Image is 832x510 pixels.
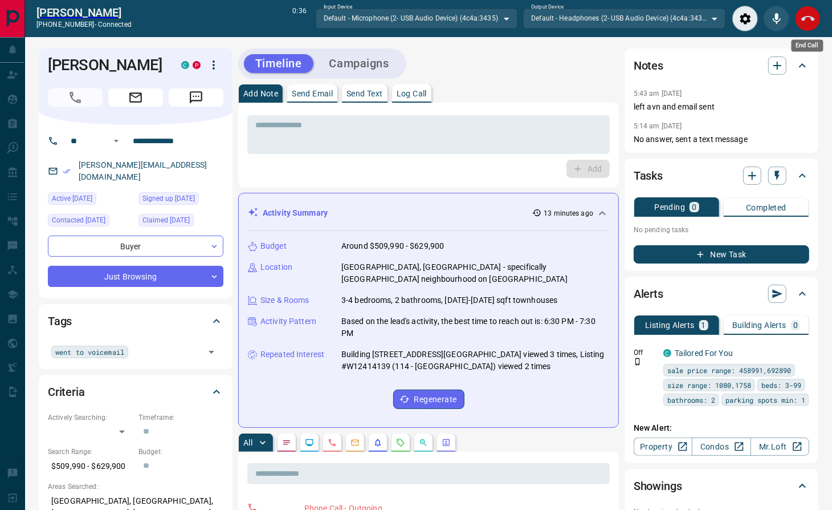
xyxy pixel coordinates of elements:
div: Fri Aug 09 2024 [138,214,223,230]
h2: Tags [48,312,72,330]
div: Just Browsing [48,266,223,287]
span: beds: 3-99 [761,379,801,391]
p: 0 [692,203,696,211]
svg: Push Notification Only [634,358,642,366]
p: Building Alerts [732,321,786,329]
p: Location [260,261,292,273]
div: Default - Headphones (2- USB Audio Device) (4c4a:3435) [523,9,725,28]
div: Activity Summary13 minutes ago [248,203,609,224]
p: Based on the lead's activity, the best time to reach out is: 6:30 PM - 7:30 PM [341,315,609,339]
p: Activity Pattern [260,315,316,327]
div: End Call [795,6,821,31]
span: size range: 1080,1758 [667,379,751,391]
span: Message [169,88,223,107]
div: Mute [764,6,789,31]
a: [PERSON_NAME] [36,6,132,19]
p: Size & Rooms [260,294,309,306]
div: Audio Settings [732,6,758,31]
p: Search Range: [48,447,133,457]
p: 13 minutes ago [544,208,593,218]
p: New Alert: [634,422,809,434]
div: Fri Aug 09 2024 [138,192,223,208]
div: Buyer [48,236,223,257]
span: went to voicemail [55,346,124,358]
p: Budget [260,240,287,252]
p: 5:14 am [DATE] [634,122,682,130]
p: $509,990 - $629,900 [48,457,133,476]
div: Fri Jul 18 2025 [48,214,133,230]
p: Repeated Interest [260,349,324,361]
button: Timeline [244,54,313,73]
p: [PHONE_NUMBER] - [36,19,132,30]
p: Budget: [138,447,223,457]
p: Areas Searched: [48,481,223,492]
svg: Listing Alerts [373,438,382,447]
button: New Task [634,245,809,264]
span: Contacted [DATE] [52,214,105,226]
a: Property [634,438,692,456]
p: Send Text [346,90,383,98]
a: Condos [692,438,751,456]
p: 3-4 bedrooms, 2 bathrooms, [DATE]-[DATE] sqft townhouses [341,294,557,306]
div: Sun Oct 12 2025 [48,192,133,208]
h2: Showings [634,477,682,495]
svg: Opportunities [419,438,428,447]
a: Tailored For You [675,349,733,358]
p: Building [STREET_ADDRESS][GEOGRAPHIC_DATA] viewed 3 times, Listing #W12414139 (114 - [GEOGRAPHIC_... [341,349,609,373]
span: sale price range: 458991,692890 [667,365,791,376]
div: Tags [48,307,223,335]
span: Claimed [DATE] [142,214,190,226]
span: bathrooms: 2 [667,394,715,406]
span: Call [48,88,103,107]
div: Alerts [634,280,809,307]
p: Timeframe: [138,412,223,423]
p: [GEOGRAPHIC_DATA], [GEOGRAPHIC_DATA] - specifically [GEOGRAPHIC_DATA] neighbourhood on [GEOGRAPHI... [341,261,609,285]
button: Open [203,344,219,360]
label: Input Device [324,3,353,11]
a: Mr.Loft [751,438,809,456]
button: Regenerate [393,390,464,409]
p: 1 [702,321,706,329]
p: Listing Alerts [645,321,695,329]
p: Activity Summary [263,207,328,219]
p: All [243,439,252,447]
p: Pending [654,203,685,211]
span: Email [108,88,163,107]
div: End Call [792,39,823,51]
h1: [PERSON_NAME] [48,56,164,74]
div: Showings [634,472,809,500]
button: Campaigns [318,54,401,73]
div: Default - Microphone (2- USB Audio Device) (4c4a:3435) [316,9,518,28]
h2: Criteria [48,383,85,401]
p: Actively Searching: [48,412,133,423]
span: connected [98,21,132,29]
p: 0:36 [292,6,306,31]
div: Notes [634,52,809,79]
p: Log Call [397,90,427,98]
h2: Notes [634,56,663,75]
p: left avn and email sent [634,101,809,113]
svg: Lead Browsing Activity [305,438,314,447]
h2: Alerts [634,285,663,303]
p: Around $509,990 - $629,900 [341,240,444,252]
p: 5:43 am [DATE] [634,90,682,98]
p: Off [634,347,656,358]
span: Signed up [DATE] [142,193,195,204]
p: Completed [746,204,786,212]
span: parking spots min: 1 [725,394,805,406]
p: 0 [793,321,798,329]
div: condos.ca [663,349,671,357]
div: condos.ca [181,61,189,69]
p: Send Email [292,90,333,98]
p: No answer, sent a text message [634,133,809,145]
div: property.ca [193,61,201,69]
button: Open [109,134,123,148]
span: Active [DATE] [52,193,92,204]
svg: Notes [282,438,291,447]
a: [PERSON_NAME][EMAIL_ADDRESS][DOMAIN_NAME] [79,160,207,181]
svg: Requests [396,438,405,447]
svg: Calls [328,438,337,447]
div: Criteria [48,378,223,406]
h2: Tasks [634,167,663,185]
